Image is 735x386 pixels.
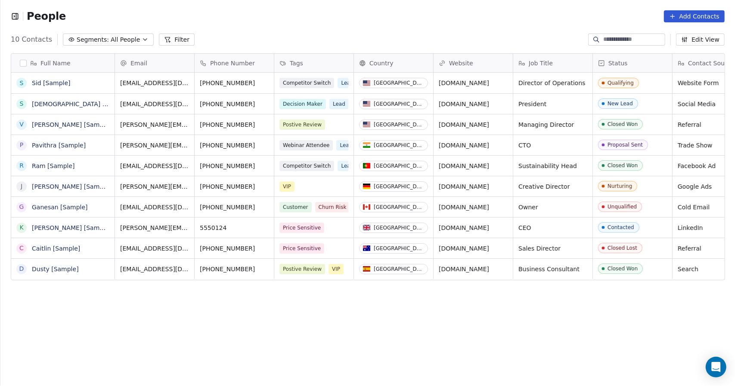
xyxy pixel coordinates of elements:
span: Status [608,59,628,67]
span: Segments: [77,35,109,44]
div: [GEOGRAPHIC_DATA] [374,80,424,86]
span: [PERSON_NAME][EMAIL_ADDRESS][DOMAIN_NAME] [120,182,189,191]
span: [PHONE_NUMBER] [200,244,269,253]
a: [DOMAIN_NAME] [439,121,489,128]
span: [EMAIL_ADDRESS][DOMAIN_NAME] [120,162,189,170]
div: Unqualified [608,204,637,210]
div: New Lead [608,101,633,107]
span: 5550124 [200,224,269,232]
a: [PERSON_NAME] [Sample] [32,183,111,190]
span: [EMAIL_ADDRESS][DOMAIN_NAME] [120,203,189,211]
span: Price Sensitive [279,223,324,233]
span: [EMAIL_ADDRESS][DOMAIN_NAME] [120,265,189,273]
div: Closed Lost [608,245,637,251]
div: Nurturing [608,183,632,189]
div: [GEOGRAPHIC_DATA] [374,266,424,272]
span: Job Title [529,59,553,67]
div: Closed Won [608,266,638,272]
a: [DOMAIN_NAME] [439,142,489,149]
div: Open Intercom Messenger [706,357,726,377]
span: [EMAIL_ADDRESS][DOMAIN_NAME] [120,100,189,108]
button: Edit View [676,34,725,46]
a: [DOMAIN_NAME] [439,101,489,107]
div: Email [115,54,194,72]
span: Churn Risk [315,202,350,212]
a: Sid [Sample] [32,80,71,86]
span: Creative Director [518,182,587,191]
span: [PHONE_NUMBER] [200,100,269,108]
a: Caitlin [Sample] [32,245,80,252]
span: Competitor Switch [279,78,334,88]
span: CEO [518,224,587,232]
span: [PHONE_NUMBER] [200,162,269,170]
div: [GEOGRAPHIC_DATA] [374,204,424,210]
button: Filter [159,34,195,46]
div: [GEOGRAPHIC_DATA] [374,101,424,107]
span: Lead [336,140,356,150]
span: [EMAIL_ADDRESS][DOMAIN_NAME] [120,244,189,253]
span: People [27,10,66,23]
span: 10 Contacts [11,34,52,45]
a: [DEMOGRAPHIC_DATA] [Sample] [32,101,130,107]
span: Lead [338,161,357,171]
div: Proposal Sent [608,142,643,148]
div: J [21,182,22,191]
div: P [20,141,23,150]
span: Tags [290,59,303,67]
div: Full Name [11,54,115,72]
div: D [19,264,24,273]
div: Contacted [608,224,634,230]
div: C [19,244,24,253]
div: [GEOGRAPHIC_DATA] [374,245,424,251]
span: [PHONE_NUMBER] [200,203,269,211]
span: [PERSON_NAME][EMAIL_ADDRESS][DOMAIN_NAME] [120,224,189,232]
div: [GEOGRAPHIC_DATA] [374,142,424,148]
div: Closed Won [608,121,638,127]
a: [DOMAIN_NAME] [439,224,489,231]
div: V [19,120,24,129]
div: K [19,223,23,232]
span: [PHONE_NUMBER] [200,120,269,129]
a: [DOMAIN_NAME] [439,162,489,169]
a: [DOMAIN_NAME] [439,266,489,273]
div: Phone Number [195,54,274,72]
a: [DOMAIN_NAME] [439,80,489,86]
div: [GEOGRAPHIC_DATA] [374,122,424,128]
div: Country [354,54,433,72]
button: Add Contacts [664,10,725,22]
span: [EMAIL_ADDRESS][DOMAIN_NAME] [120,79,189,87]
a: [DOMAIN_NAME] [439,204,489,211]
div: Job Title [513,54,592,72]
span: Sales Director [518,244,587,253]
span: Email [130,59,147,67]
span: Competitor Switch [279,161,334,171]
a: Pavithra [Sample] [32,142,86,149]
a: Ram [Sample] [32,162,75,169]
span: Business Consultant [518,265,587,273]
span: Director of Operations [518,79,587,87]
span: Price Sensitive [279,243,324,254]
span: Website [449,59,473,67]
span: Postive Review [279,264,325,274]
span: Postive Review [279,119,325,130]
span: Full Name [40,59,71,67]
span: Managing Director [518,120,587,129]
span: Country [369,59,394,67]
div: Status [593,54,672,72]
span: Customer [279,202,312,212]
div: [GEOGRAPHIC_DATA] [374,184,424,190]
span: Lead [329,99,349,109]
span: Webinar Attendee [279,140,333,150]
div: Closed Won [608,162,638,168]
span: Decision Maker [279,99,326,109]
span: [PERSON_NAME][EMAIL_ADDRESS][DOMAIN_NAME] [120,141,189,150]
a: [DOMAIN_NAME] [439,183,489,190]
div: Qualifying [608,80,634,86]
div: [GEOGRAPHIC_DATA] [374,225,424,231]
span: Owner [518,203,587,211]
div: grid [11,73,115,373]
span: President [518,100,587,108]
div: G [19,202,24,211]
a: Dusty [Sample] [32,266,79,273]
span: VIP [329,264,344,274]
